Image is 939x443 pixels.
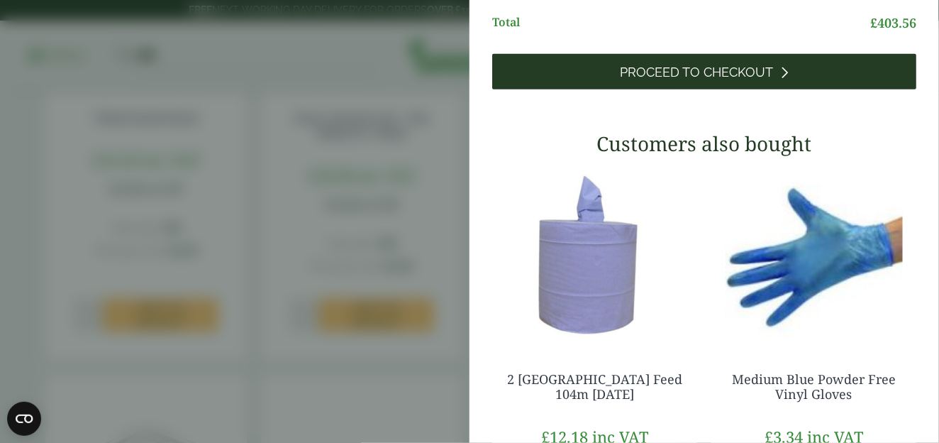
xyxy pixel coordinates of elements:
span: Total [492,13,870,33]
a: 2 [GEOGRAPHIC_DATA] Feed 104m [DATE] [507,371,682,403]
bdi: 403.56 [870,14,916,31]
button: Open CMP widget [7,402,41,436]
img: 4130015J-Blue-Vinyl-Powder-Free-Gloves-Medium [711,166,916,344]
img: 3630017-2-Ply-Blue-Centre-Feed-104m [492,166,697,344]
h3: Customers also bought [492,132,916,156]
span: £ [870,14,877,31]
a: Medium Blue Powder Free Vinyl Gloves [732,371,896,403]
a: Proceed to Checkout [492,54,916,89]
span: Proceed to Checkout [621,65,774,80]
